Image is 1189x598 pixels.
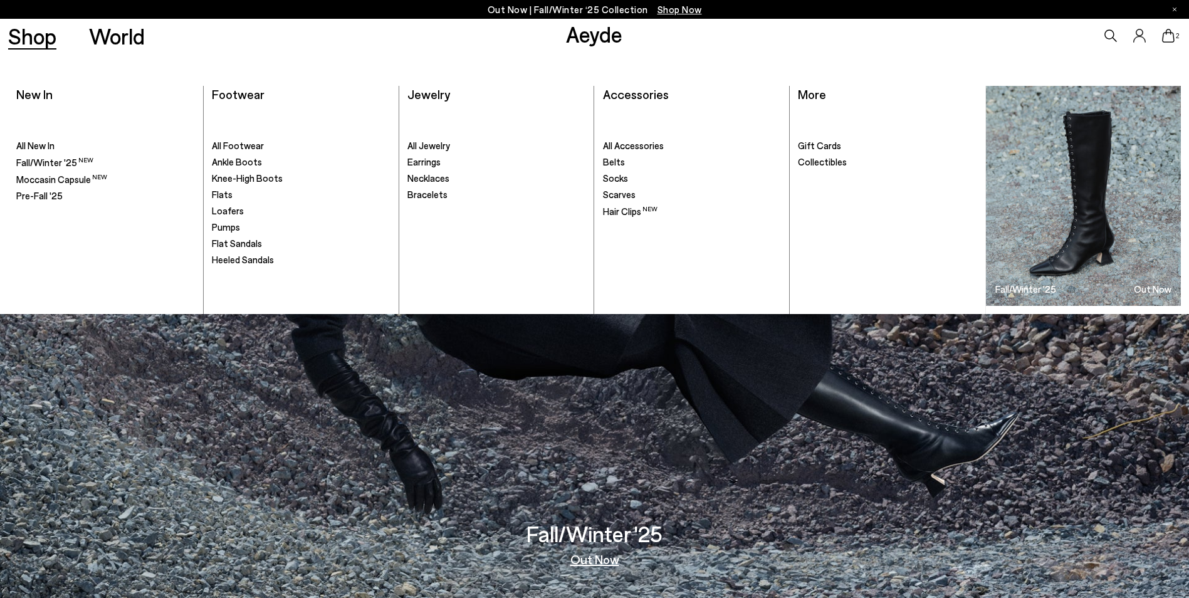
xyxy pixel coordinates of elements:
[8,25,56,47] a: Shop
[212,221,240,233] span: Pumps
[603,140,782,152] a: All Accessories
[1175,33,1181,39] span: 2
[407,140,586,152] a: All Jewelry
[407,87,450,102] a: Jewelry
[603,206,657,217] span: Hair Clips
[1162,29,1175,43] a: 2
[212,140,390,152] a: All Footwear
[798,140,977,152] a: Gift Cards
[212,172,283,184] span: Knee-High Boots
[986,86,1181,306] a: Fall/Winter '25 Out Now
[16,87,53,102] a: New In
[212,238,390,250] a: Flat Sandals
[798,156,847,167] span: Collectibles
[603,172,782,185] a: Socks
[212,205,244,216] span: Loafers
[212,156,262,167] span: Ankle Boots
[16,140,195,152] a: All New In
[526,523,663,545] h3: Fall/Winter '25
[986,86,1181,306] img: Group_1295_900x.jpg
[603,189,782,201] a: Scarves
[16,190,195,202] a: Pre-Fall '25
[212,189,233,200] span: Flats
[657,4,702,15] span: Navigate to /collections/new-in
[407,172,586,185] a: Necklaces
[603,205,782,218] a: Hair Clips
[212,140,264,151] span: All Footwear
[16,140,55,151] span: All New In
[212,254,274,265] span: Heeled Sandals
[16,157,93,168] span: Fall/Winter '25
[212,254,390,266] a: Heeled Sandals
[566,21,622,47] a: Aeyde
[570,553,619,565] a: Out Now
[603,156,625,167] span: Belts
[603,87,669,102] a: Accessories
[407,140,450,151] span: All Jewelry
[603,140,664,151] span: All Accessories
[407,172,449,184] span: Necklaces
[407,156,586,169] a: Earrings
[995,285,1056,294] h3: Fall/Winter '25
[603,189,636,200] span: Scarves
[603,172,628,184] span: Socks
[212,238,262,249] span: Flat Sandals
[798,140,841,151] span: Gift Cards
[798,156,977,169] a: Collectibles
[488,2,702,18] p: Out Now | Fall/Winter ‘25 Collection
[212,221,390,234] a: Pumps
[212,156,390,169] a: Ankle Boots
[89,25,145,47] a: World
[16,190,63,201] span: Pre-Fall '25
[1134,285,1171,294] h3: Out Now
[16,156,195,169] a: Fall/Winter '25
[212,87,265,102] a: Footwear
[16,174,107,185] span: Moccasin Capsule
[212,172,390,185] a: Knee-High Boots
[212,189,390,201] a: Flats
[212,205,390,218] a: Loafers
[407,189,586,201] a: Bracelets
[407,156,441,167] span: Earrings
[798,87,826,102] a: More
[16,173,195,186] a: Moccasin Capsule
[407,189,448,200] span: Bracelets
[603,156,782,169] a: Belts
